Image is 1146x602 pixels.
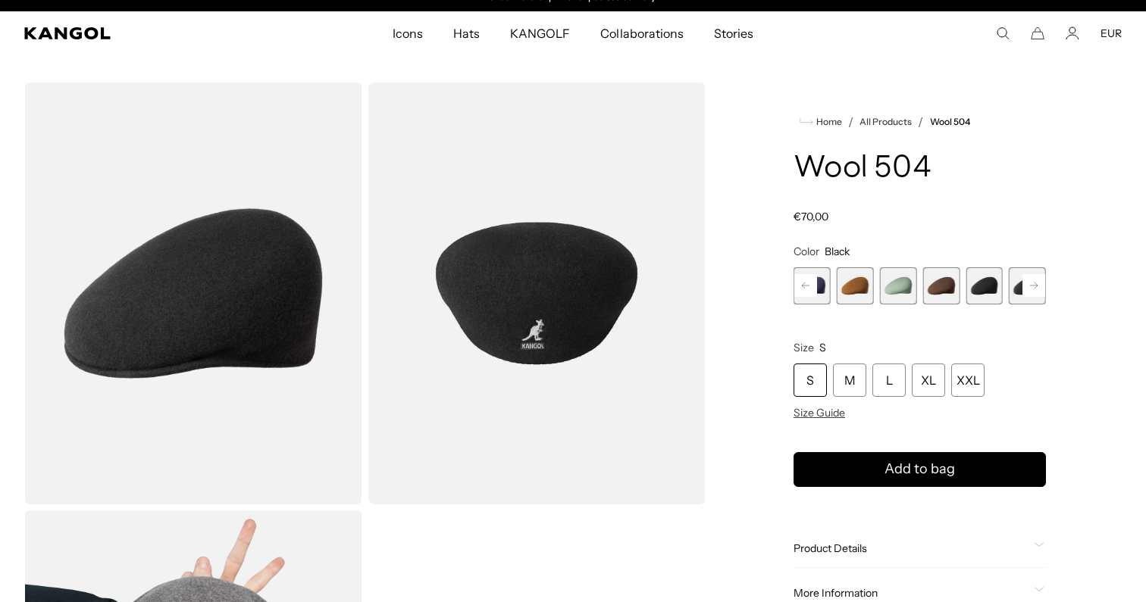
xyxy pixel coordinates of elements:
label: Tobacco [922,267,960,304]
span: Icons [393,11,423,55]
a: All Products [859,117,912,127]
span: Size Guide [794,406,845,420]
label: Sage Green [880,267,917,304]
span: Size [794,341,814,354]
label: Rustic Caramel [837,267,874,304]
img: color-black [368,83,706,504]
div: 8 of 21 [922,267,960,304]
div: 7 of 21 [880,267,917,304]
img: color-black [24,83,362,504]
div: 9 of 21 [966,267,1003,304]
div: XXL [951,363,985,397]
span: S [819,341,826,354]
a: Icons [377,11,438,55]
a: Home [800,115,842,129]
span: €70,00 [794,210,828,223]
div: XL [912,363,945,397]
span: Product Details [794,541,1028,555]
div: S [794,363,827,397]
a: Account [1066,27,1079,40]
button: Cart [1031,27,1044,40]
a: Hats [438,11,495,55]
span: KANGOLF [510,11,570,55]
li: / [842,113,853,131]
label: Black/Gold [1009,267,1046,304]
div: L [872,363,906,397]
span: Hats [453,11,480,55]
button: Add to bag [794,452,1046,487]
a: Collaborations [585,11,698,55]
summary: Search here [996,27,1010,40]
h1: Wool 504 [794,152,1046,186]
span: Color [794,245,819,258]
nav: breadcrumbs [794,113,1046,131]
label: Hazy Indigo [794,267,831,304]
span: Black [825,245,850,258]
span: Home [813,117,842,127]
label: Black [966,267,1003,304]
span: More Information [794,586,1028,600]
a: Wool 504 [930,117,970,127]
a: KANGOLF [495,11,585,55]
div: 10 of 21 [1009,267,1046,304]
a: Stories [699,11,769,55]
span: Add to bag [885,459,955,479]
div: M [833,363,866,397]
span: Stories [714,11,753,55]
div: 5 of 21 [794,267,831,304]
div: 6 of 21 [837,267,874,304]
span: Collaborations [600,11,683,55]
button: EUR [1101,27,1122,40]
a: Kangol [24,27,260,39]
li: / [912,113,923,131]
